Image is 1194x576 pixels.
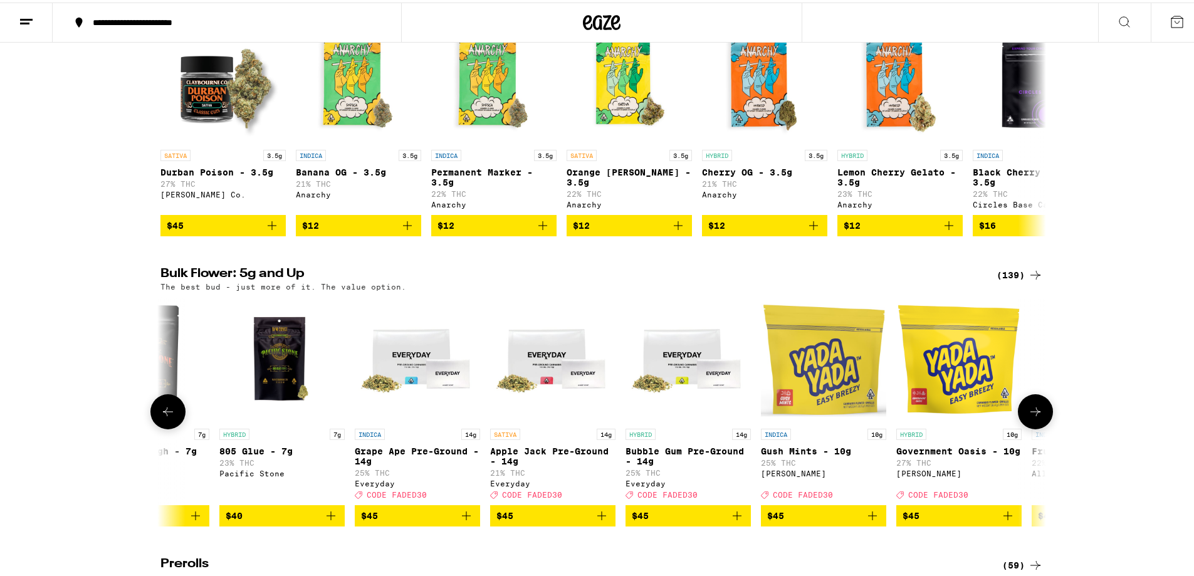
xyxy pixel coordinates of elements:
[1032,444,1157,454] p: Fruity Forest - 14g
[896,295,1022,503] a: Open page for Government Oasis - 10g from Yada Yada
[219,444,345,454] p: 805 Glue - 7g
[167,218,184,228] span: $45
[761,295,886,503] a: Open page for Gush Mints - 10g from Yada Yada
[490,295,615,503] a: Open page for Apple Jack Pre-Ground - 14g from Everyday
[837,16,963,141] img: Anarchy - Lemon Cherry Gelato - 3.5g
[355,477,480,485] div: Everyday
[761,444,886,454] p: Gush Mints - 10g
[1032,426,1062,437] p: INDICA
[702,165,827,175] p: Cherry OG - 3.5g
[973,16,1098,141] img: Circles Base Camp - Black Cherry Gelato - 3.5g
[837,187,963,196] p: 23% THC
[702,16,827,141] img: Anarchy - Cherry OG - 3.5g
[160,147,191,159] p: SATIVA
[973,212,1098,234] button: Add to bag
[973,165,1098,185] p: Black Cherry Gelato - 3.5g
[940,147,963,159] p: 3.5g
[219,295,345,503] a: Open page for 805 Glue - 7g from Pacific Stone
[490,444,615,464] p: Apple Jack Pre-Ground - 14g
[761,426,791,437] p: INDICA
[567,187,692,196] p: 22% THC
[567,212,692,234] button: Add to bag
[896,426,926,437] p: HYBRID
[767,508,784,518] span: $45
[837,212,963,234] button: Add to bag
[702,147,732,159] p: HYBRID
[708,218,725,228] span: $12
[219,426,249,437] p: HYBRID
[973,147,1003,159] p: INDICA
[626,477,751,485] div: Everyday
[534,147,557,159] p: 3.5g
[567,147,597,159] p: SATIVA
[702,177,827,186] p: 21% THC
[1032,503,1157,524] button: Add to bag
[702,16,827,212] a: Open page for Cherry OG - 3.5g from Anarchy
[355,426,385,437] p: INDICA
[296,16,421,141] img: Anarchy - Banana OG - 3.5g
[431,212,557,234] button: Add to bag
[626,426,656,437] p: HYBRID
[867,426,886,437] p: 10g
[626,295,751,503] a: Open page for Bubble Gum Pre-Ground - 14g from Everyday
[302,218,319,228] span: $12
[490,503,615,524] button: Add to bag
[399,147,421,159] p: 3.5g
[669,147,692,159] p: 3.5g
[160,16,286,141] img: Claybourne Co. - Durban Poison - 3.5g
[1032,456,1157,464] p: 22% THC
[431,16,557,141] img: Anarchy - Permanent Marker - 3.5g
[431,198,557,206] div: Anarchy
[160,165,286,175] p: Durban Poison - 3.5g
[226,508,243,518] span: $40
[1038,508,1055,518] span: $48
[837,16,963,212] a: Open page for Lemon Cherry Gelato - 3.5g from Anarchy
[431,187,557,196] p: 22% THC
[355,503,480,524] button: Add to bag
[903,508,919,518] span: $45
[160,212,286,234] button: Add to bag
[732,426,751,437] p: 14g
[626,295,751,420] img: Everyday - Bubble Gum Pre-Ground - 14g
[296,177,421,186] p: 21% THC
[702,212,827,234] button: Add to bag
[160,265,982,280] h2: Bulk Flower: 5g and Up
[490,295,615,420] img: Everyday - Apple Jack Pre-Ground - 14g
[490,426,520,437] p: SATIVA
[160,188,286,196] div: [PERSON_NAME] Co.
[431,16,557,212] a: Open page for Permanent Marker - 3.5g from Anarchy
[296,188,421,196] div: Anarchy
[997,265,1043,280] a: (139)
[896,456,1022,464] p: 27% THC
[296,147,326,159] p: INDICA
[567,165,692,185] p: Orange [PERSON_NAME] - 3.5g
[490,477,615,485] div: Everyday
[160,555,982,570] h2: Prerolls
[194,426,209,437] p: 7g
[626,444,751,464] p: Bubble Gum Pre-Ground - 14g
[567,16,692,212] a: Open page for Orange Runtz - 3.5g from Anarchy
[597,426,615,437] p: 14g
[361,508,378,518] span: $45
[567,16,692,141] img: Anarchy - Orange Runtz - 3.5g
[626,503,751,524] button: Add to bag
[490,466,615,474] p: 21% THC
[761,467,886,475] div: [PERSON_NAME]
[367,488,427,496] span: CODE FADED30
[573,218,590,228] span: $12
[296,212,421,234] button: Add to bag
[761,503,886,524] button: Add to bag
[761,295,886,420] img: Yada Yada - Gush Mints - 10g
[296,165,421,175] p: Banana OG - 3.5g
[461,426,480,437] p: 14g
[1032,467,1157,475] div: Allswell
[837,198,963,206] div: Anarchy
[896,503,1022,524] button: Add to bag
[567,198,692,206] div: Anarchy
[1002,555,1043,570] a: (59)
[219,503,345,524] button: Add to bag
[837,165,963,185] p: Lemon Cherry Gelato - 3.5g
[896,467,1022,475] div: [PERSON_NAME]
